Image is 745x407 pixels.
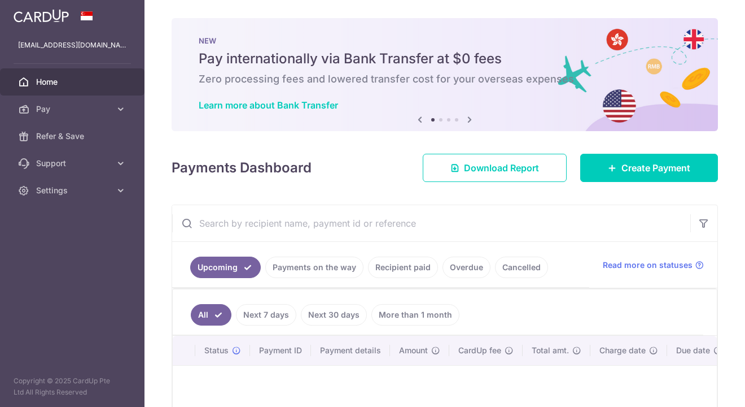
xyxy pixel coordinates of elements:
[172,18,718,131] img: Bank transfer banner
[265,257,363,278] a: Payments on the way
[36,185,111,196] span: Settings
[368,257,438,278] a: Recipient paid
[676,345,710,356] span: Due date
[18,40,126,51] p: [EMAIL_ADDRESS][DOMAIN_NAME]
[14,9,69,23] img: CardUp
[603,259,693,271] span: Read more on statuses
[603,259,704,271] a: Read more on statuses
[599,345,646,356] span: Charge date
[371,304,459,326] a: More than 1 month
[464,161,539,175] span: Download Report
[199,99,338,111] a: Learn more about Bank Transfer
[458,345,501,356] span: CardUp fee
[199,72,691,86] h6: Zero processing fees and lowered transfer cost for your overseas expenses
[204,345,229,356] span: Status
[442,257,490,278] a: Overdue
[36,131,111,142] span: Refer & Save
[250,336,311,365] th: Payment ID
[36,76,111,88] span: Home
[311,336,390,365] th: Payment details
[621,161,690,175] span: Create Payment
[399,345,428,356] span: Amount
[199,36,691,45] p: NEW
[190,257,261,278] a: Upcoming
[495,257,548,278] a: Cancelled
[532,345,569,356] span: Total amt.
[199,50,691,68] h5: Pay internationally via Bank Transfer at $0 fees
[191,304,231,326] a: All
[172,158,312,178] h4: Payments Dashboard
[301,304,367,326] a: Next 30 days
[423,154,567,182] a: Download Report
[236,304,296,326] a: Next 7 days
[36,158,111,169] span: Support
[580,154,718,182] a: Create Payment
[36,103,111,115] span: Pay
[172,205,690,241] input: Search by recipient name, payment id or reference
